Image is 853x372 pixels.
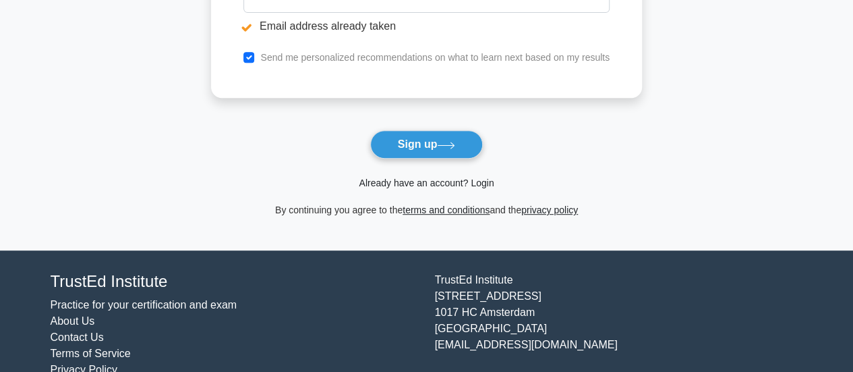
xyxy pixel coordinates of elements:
[51,315,95,327] a: About Us
[51,331,104,343] a: Contact Us
[403,205,490,215] a: terms and conditions
[359,178,494,188] a: Already have an account? Login
[370,130,483,159] button: Sign up
[51,299,237,311] a: Practice for your certification and exam
[243,18,610,34] li: Email address already taken
[51,348,131,359] a: Terms of Service
[260,52,610,63] label: Send me personalized recommendations on what to learn next based on my results
[51,272,419,292] h4: TrustEd Institute
[521,205,578,215] a: privacy policy
[203,202,650,218] div: By continuing you agree to the and the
